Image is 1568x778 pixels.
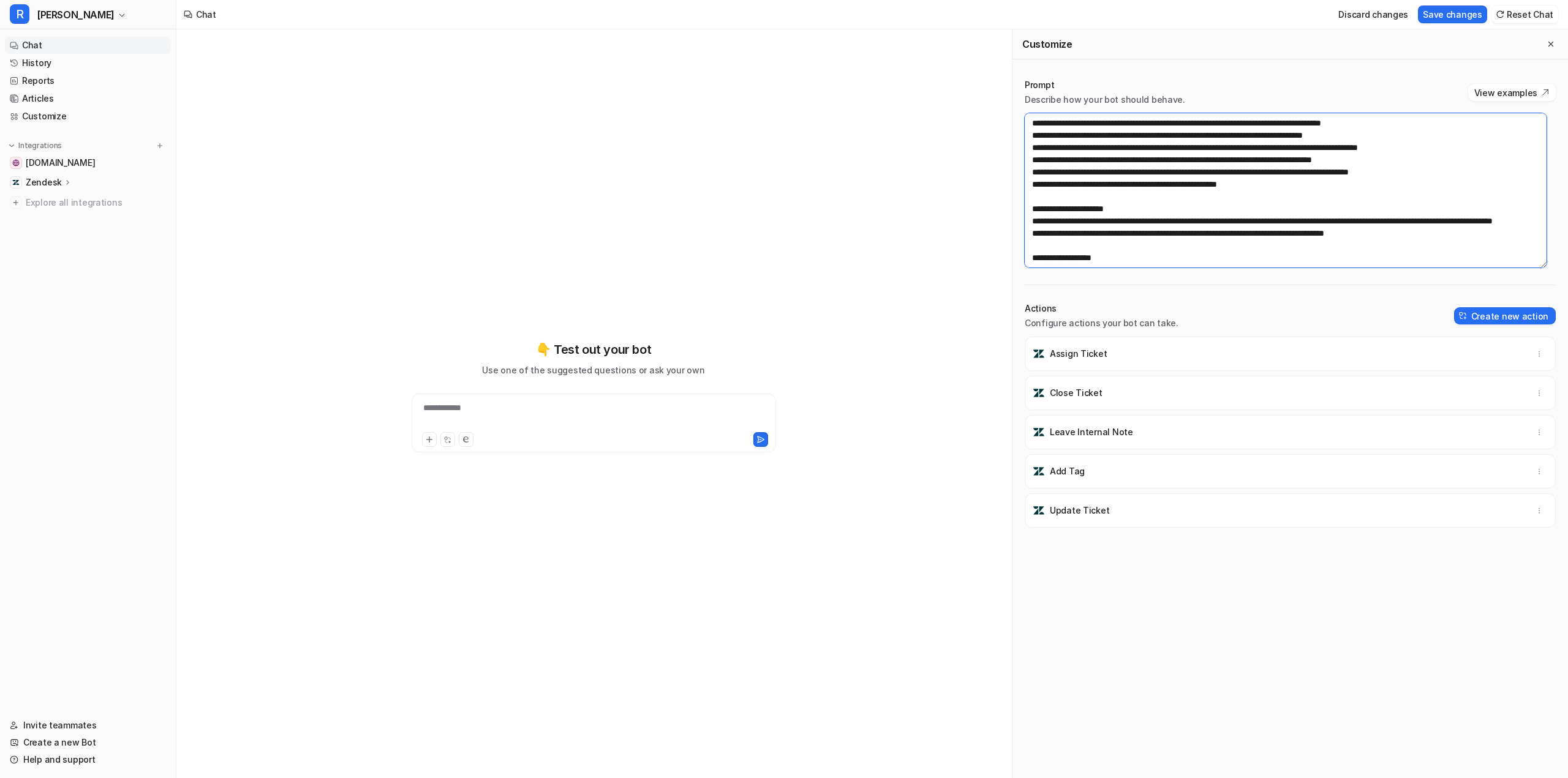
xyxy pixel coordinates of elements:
[1496,10,1504,19] img: reset
[156,141,164,150] img: menu_add.svg
[5,140,66,152] button: Integrations
[1033,387,1045,399] img: Close Ticket icon
[10,196,22,209] img: explore all integrations
[1050,504,1109,517] p: Update Ticket
[1050,387,1102,399] p: Close Ticket
[1418,6,1487,23] button: Save changes
[5,54,171,72] a: History
[1033,426,1045,438] img: Leave Internal Note icon
[5,751,171,768] a: Help and support
[12,179,20,186] img: Zendesk
[1333,6,1413,23] button: Discard changes
[1050,348,1107,360] p: Assign Ticket
[26,193,166,212] span: Explore all integrations
[5,72,171,89] a: Reports
[1543,37,1558,51] button: Close flyout
[37,6,115,23] span: [PERSON_NAME]
[1025,317,1178,329] p: Configure actions your bot can take.
[26,157,95,169] span: [DOMAIN_NAME]
[5,108,171,125] a: Customize
[1033,465,1045,477] img: Add Tag icon
[1033,504,1045,517] img: Update Ticket icon
[1492,6,1558,23] button: Reset Chat
[26,176,62,189] p: Zendesk
[7,141,16,150] img: expand menu
[1468,84,1556,101] button: View examples
[1459,312,1468,320] img: create-action-icon.svg
[5,37,171,54] a: Chat
[5,90,171,107] a: Articles
[1050,426,1133,438] p: Leave Internal Note
[1050,465,1085,477] p: Add Tag
[1025,302,1178,315] p: Actions
[1022,38,1072,50] h2: Customize
[1033,348,1045,360] img: Assign Ticket icon
[536,340,651,359] p: 👇 Test out your bot
[10,4,29,24] span: R
[482,364,704,376] p: Use one of the suggested questions or ask your own
[12,159,20,166] img: swyfthome.com
[1025,94,1185,106] p: Describe how your bot should behave.
[5,717,171,734] a: Invite teammates
[18,141,62,151] p: Integrations
[5,154,171,171] a: swyfthome.com[DOMAIN_NAME]
[5,734,171,751] a: Create a new Bot
[5,194,171,211] a: Explore all integrations
[1025,79,1185,91] p: Prompt
[196,8,216,21] div: Chat
[1454,307,1556,324] button: Create new action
